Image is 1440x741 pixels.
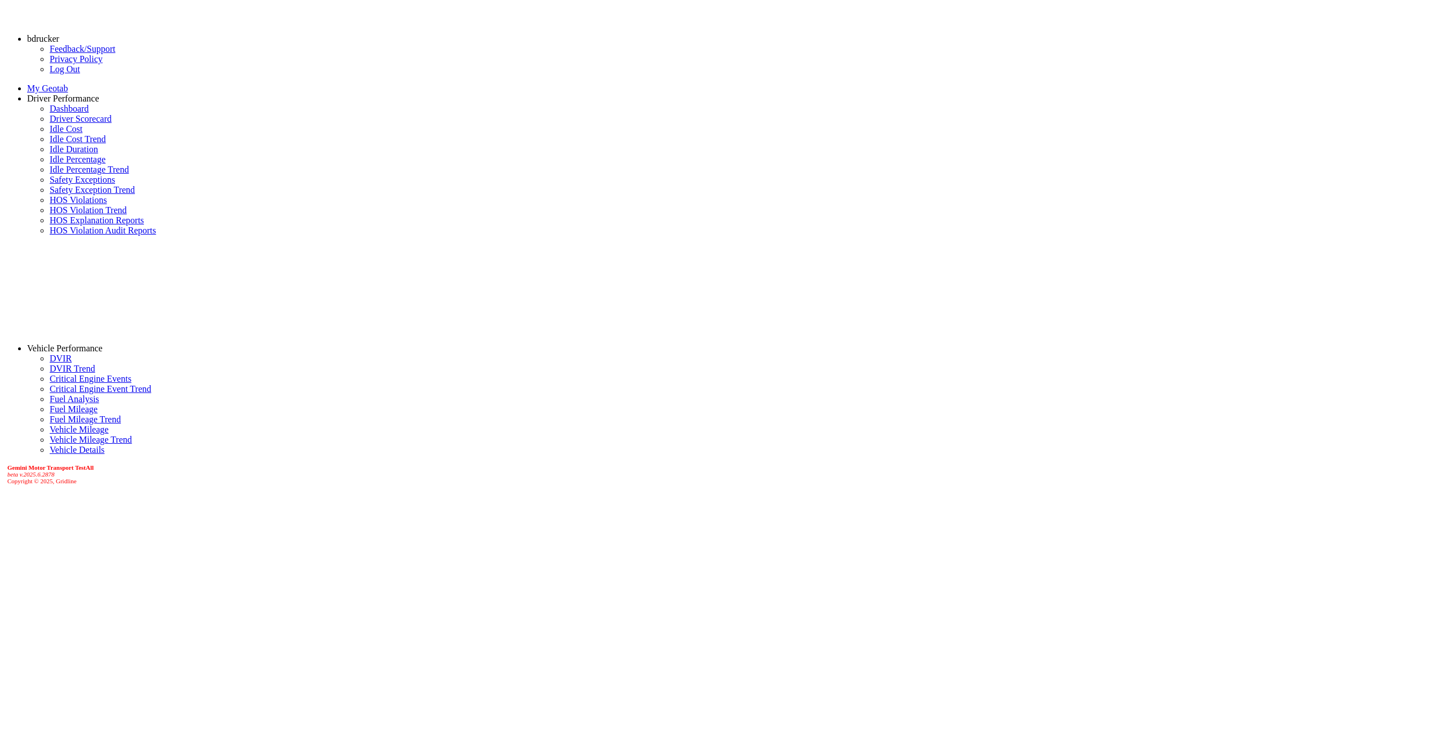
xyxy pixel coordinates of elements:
[27,94,99,103] a: Driver Performance
[50,114,112,123] a: Driver Scorecard
[50,445,104,455] a: Vehicle Details
[50,185,135,195] a: Safety Exception Trend
[50,195,107,205] a: HOS Violations
[50,64,80,74] a: Log Out
[27,83,68,93] a: My Geotab
[50,425,108,434] a: Vehicle Mileage
[50,144,98,154] a: Idle Duration
[50,44,115,54] a: Feedback/Support
[50,215,144,225] a: HOS Explanation Reports
[50,134,106,144] a: Idle Cost Trend
[50,155,106,164] a: Idle Percentage
[50,104,89,113] a: Dashboard
[50,414,121,424] a: Fuel Mileage Trend
[7,471,55,478] i: beta v.2025.6.2878
[50,54,103,64] a: Privacy Policy
[50,226,156,235] a: HOS Violation Audit Reports
[50,404,98,414] a: Fuel Mileage
[50,364,95,373] a: DVIR Trend
[50,394,99,404] a: Fuel Analysis
[27,343,103,353] a: Vehicle Performance
[50,124,82,134] a: Idle Cost
[50,175,115,184] a: Safety Exceptions
[50,435,132,444] a: Vehicle Mileage Trend
[50,205,127,215] a: HOS Violation Trend
[7,464,94,471] b: Gemini Motor Transport TestAll
[7,464,1435,484] div: Copyright © 2025, Gridline
[50,384,151,394] a: Critical Engine Event Trend
[50,165,129,174] a: Idle Percentage Trend
[50,374,131,383] a: Critical Engine Events
[50,354,72,363] a: DVIR
[27,34,59,43] a: bdrucker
